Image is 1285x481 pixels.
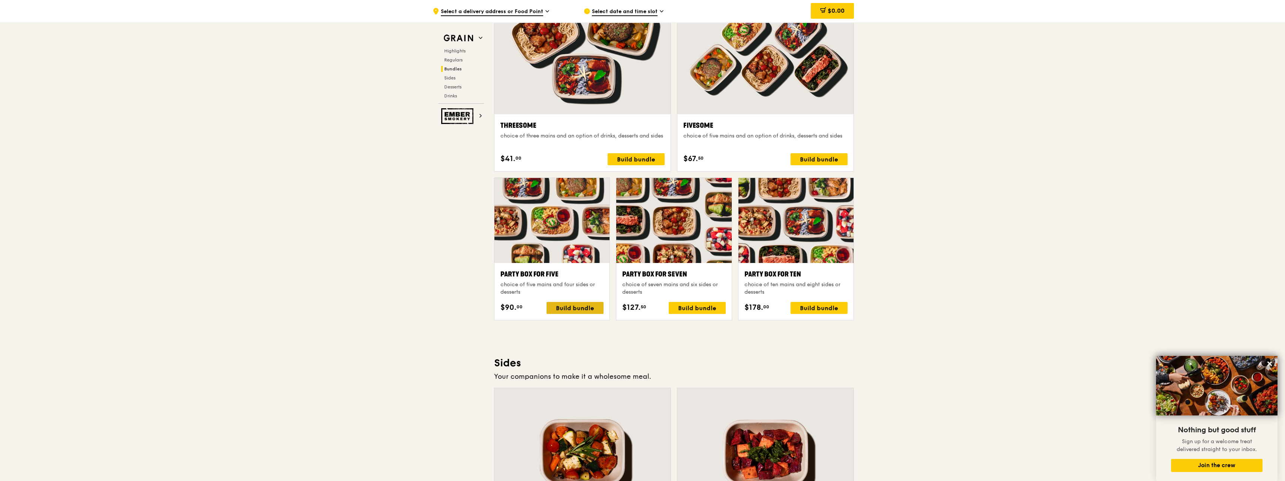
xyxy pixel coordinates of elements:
span: Select date and time slot [592,8,657,16]
div: choice of five mains and four sides or desserts [500,281,604,296]
h3: Sides [494,356,854,370]
div: Party Box for Ten [744,269,848,279]
div: Build bundle [608,153,665,165]
div: Build bundle [791,302,848,314]
div: choice of ten mains and eight sides or desserts [744,281,848,296]
div: Party Box for Five [500,269,604,279]
div: Build bundle [547,302,604,314]
span: $127. [622,302,641,313]
span: Bundles [444,66,462,72]
img: Grain web logo [441,31,476,45]
div: Fivesome [683,120,848,131]
div: Build bundle [791,153,848,165]
div: choice of three mains and an option of drinks, desserts and sides [500,132,665,140]
span: $90. [500,302,517,313]
span: Nothing but good stuff [1178,426,1256,435]
span: Regulars [444,57,463,63]
img: Ember Smokery web logo [441,108,476,124]
span: Sign up for a welcome treat delivered straight to your inbox. [1177,438,1257,453]
span: 50 [698,155,704,161]
div: choice of seven mains and six sides or desserts [622,281,725,296]
span: $41. [500,153,515,164]
img: DSC07876-Edit02-Large.jpeg [1156,356,1278,415]
div: Threesome [500,120,665,131]
span: Highlights [444,48,466,54]
span: 00 [763,304,769,310]
span: Desserts [444,84,461,90]
span: 00 [515,155,521,161]
span: Drinks [444,93,457,99]
button: Join the crew [1171,459,1263,472]
span: $178. [744,302,763,313]
span: 50 [641,304,646,310]
div: Your companions to make it a wholesome meal. [494,371,854,382]
div: Build bundle [669,302,726,314]
button: Close [1264,358,1276,370]
span: $67. [683,153,698,164]
div: choice of five mains and an option of drinks, desserts and sides [683,132,848,140]
span: Sides [444,75,455,81]
div: Party Box for Seven [622,269,725,279]
span: Select a delivery address or Food Point [441,8,543,16]
span: 00 [517,304,523,310]
span: $0.00 [828,7,845,14]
